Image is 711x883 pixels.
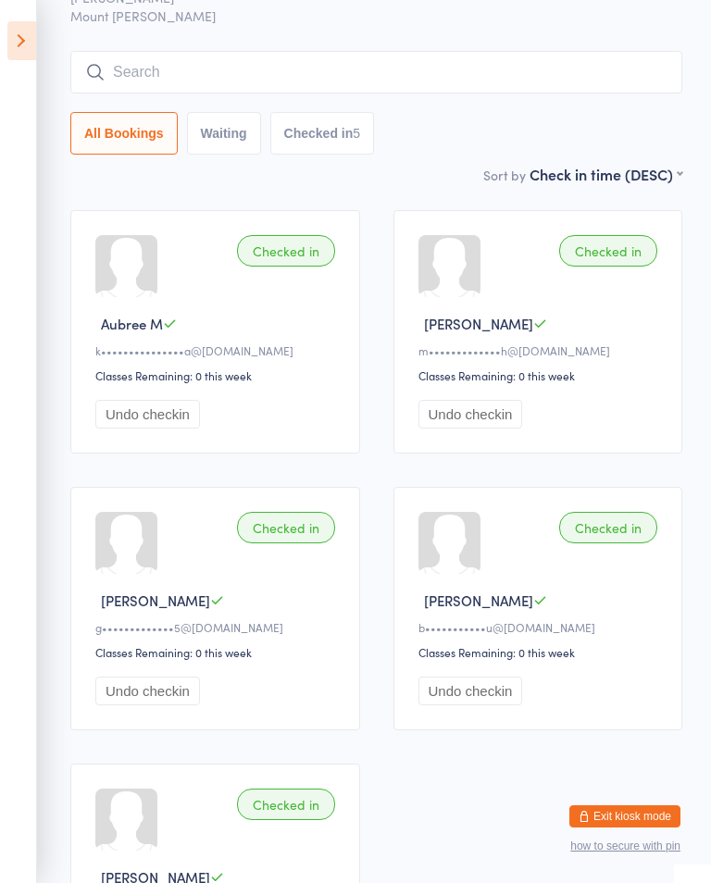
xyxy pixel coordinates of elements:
div: Checked in [237,235,335,267]
div: Classes Remaining: 0 this week [418,367,664,383]
div: m•••••••••••••h@[DOMAIN_NAME] [418,342,664,358]
span: Aubree M [101,314,163,333]
button: Checked in5 [270,112,375,155]
div: k•••••••••••••••a@[DOMAIN_NAME] [95,342,341,358]
label: Sort by [483,166,526,184]
div: Checked in [237,789,335,820]
button: All Bookings [70,112,178,155]
button: Waiting [187,112,261,155]
button: Undo checkin [95,400,200,429]
button: Undo checkin [418,400,523,429]
div: b•••••••••••u@[DOMAIN_NAME] [418,619,664,635]
div: Classes Remaining: 0 this week [95,367,341,383]
div: Checked in [559,235,657,267]
div: Checked in [237,512,335,543]
span: [PERSON_NAME] [424,314,533,333]
div: Checked in [559,512,657,543]
button: Exit kiosk mode [569,805,680,827]
span: Mount [PERSON_NAME] [70,6,682,25]
button: Undo checkin [95,677,200,705]
button: how to secure with pin [570,839,680,852]
div: g•••••••••••••5@[DOMAIN_NAME] [95,619,341,635]
button: Undo checkin [418,677,523,705]
div: Classes Remaining: 0 this week [95,644,341,660]
div: Classes Remaining: 0 this week [418,644,664,660]
span: [PERSON_NAME] [101,591,210,610]
input: Search [70,51,682,93]
div: 5 [353,126,360,141]
div: Check in time (DESC) [530,164,682,184]
span: [PERSON_NAME] [424,591,533,610]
